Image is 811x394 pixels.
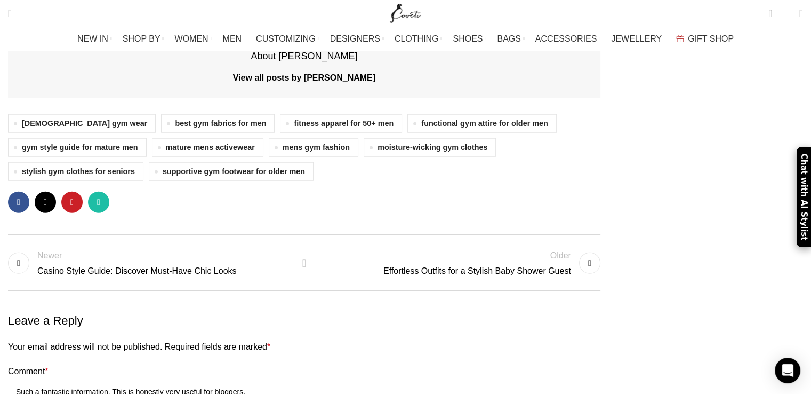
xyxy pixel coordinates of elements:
[88,192,109,213] a: WhatsApp social link
[8,249,294,277] a: Newer Casino Style Guide: Discover Must-Have Chic Looks
[315,249,600,277] a: Older Effortless Outfits for a Stylish Baby Shower Guest
[783,11,791,19] span: 0
[676,28,734,50] a: GIFT SHOP
[233,71,375,85] a: View all posts by [PERSON_NAME]
[688,34,734,44] span: GIFT SHOP
[676,35,684,42] img: GiftBag
[330,28,384,50] a: DESIGNERS
[775,358,800,383] div: Open Intercom Messenger
[769,5,777,13] span: 0
[395,28,443,50] a: CLOTHING
[8,114,156,133] a: [DEMOGRAPHIC_DATA] gym wear
[330,34,380,44] span: DESIGNERS
[763,3,777,24] a: 0
[149,162,314,181] a: supportive gym footwear for older men
[407,114,556,133] a: functional gym attire for older men
[77,34,108,44] span: NEW IN
[497,34,520,44] span: BAGS
[781,3,791,24] div: My Wishlist
[165,342,270,351] span: Required fields are marked
[77,28,112,50] a: NEW IN
[8,313,600,329] h3: Leave a Reply
[294,252,315,273] a: Back to list
[223,28,245,50] a: MEN
[256,34,316,44] span: CUSTOMIZING
[325,265,571,277] span: Effortless Outfits for a Stylish Baby Shower Guest
[123,34,160,44] span: SHOP BY
[325,249,571,263] span: Older
[453,28,486,50] a: SHOES
[269,138,358,157] a: mens gym fashion
[611,34,662,44] span: JEWELLERY
[8,342,162,351] span: Your email address will not be published.
[395,34,439,44] span: CLOTHING
[611,28,665,50] a: JEWELLERY
[152,138,263,157] a: mature mens activewear
[8,364,600,378] label: Comment
[364,138,496,157] a: moisture-wicking gym clothes
[161,114,275,133] a: best gym fabrics for men
[35,192,56,213] a: X social link
[175,28,212,50] a: WOMEN
[497,28,524,50] a: BAGS
[388,8,423,17] a: Site logo
[3,3,17,24] a: Search
[8,192,29,213] a: Facebook social link
[3,28,808,50] div: Main navigation
[251,50,357,63] h4: About [PERSON_NAME]
[61,192,83,213] a: Pinterest social link
[8,162,143,181] a: stylish gym clothes for seniors
[37,265,283,277] span: Casino Style Guide: Discover Must-Have Chic Looks
[453,34,483,44] span: SHOES
[256,28,319,50] a: CUSTOMIZING
[37,249,283,263] div: Newer
[223,34,242,44] span: MEN
[8,138,147,157] a: gym style guide for mature men
[123,28,164,50] a: SHOP BY
[175,34,208,44] span: WOMEN
[280,114,402,133] a: fitness apparel for 50+ men
[535,34,597,44] span: ACCESSORIES
[535,28,601,50] a: ACCESSORIES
